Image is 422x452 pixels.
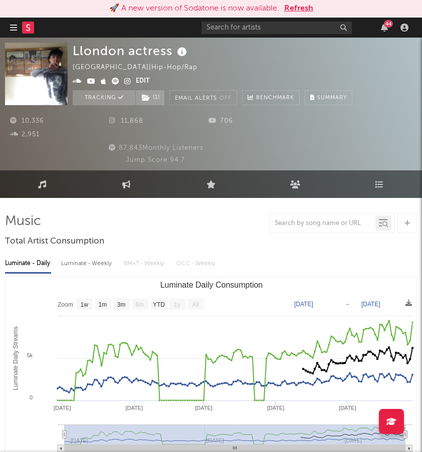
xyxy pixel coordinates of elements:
[294,301,313,308] text: [DATE]
[160,281,263,289] text: Luminate Daily Consumption
[136,90,164,105] button: (1)
[58,301,73,308] text: Zoom
[208,118,233,124] span: 706
[5,236,104,248] span: Total Artist Consumption
[125,405,143,411] text: [DATE]
[81,301,89,308] text: 1w
[73,62,209,74] div: [GEOGRAPHIC_DATA] | Hip-Hop/Rap
[73,90,135,105] button: Tracking
[339,405,356,411] text: [DATE]
[73,43,189,59] div: Llondon actress
[284,3,313,15] button: Refresh
[381,24,388,32] button: 44
[30,394,33,400] text: 0
[61,255,114,272] div: Luminate - Weekly
[54,405,71,411] text: [DATE]
[192,301,198,308] text: All
[126,157,185,163] span: Jump Score: 94.7
[135,90,165,105] span: ( 1 )
[107,145,203,151] span: 87,843 Monthly Listeners
[242,90,300,105] a: Benchmark
[109,3,279,15] div: 🚀 A new version of Sodatone is now available.
[361,301,380,308] text: [DATE]
[305,90,352,105] button: Summary
[195,405,213,411] text: [DATE]
[270,219,375,228] input: Search by song name or URL
[256,92,294,104] span: Benchmark
[136,301,144,308] text: 6m
[344,301,350,308] text: →
[117,301,126,308] text: 3m
[10,118,44,124] span: 10,336
[109,118,143,124] span: 11,868
[169,90,237,105] button: Email AlertsOff
[267,405,285,411] text: [DATE]
[99,301,107,308] text: 1m
[174,301,180,308] text: 1y
[136,76,149,88] button: Edit
[5,255,51,272] div: Luminate - Daily
[317,95,347,101] span: Summary
[10,131,40,138] span: 2,951
[27,352,33,358] text: 5k
[201,22,352,34] input: Search for artists
[153,301,165,308] text: YTD
[12,326,19,390] text: Luminate Daily Streams
[220,96,232,101] em: Off
[384,20,393,28] div: 44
